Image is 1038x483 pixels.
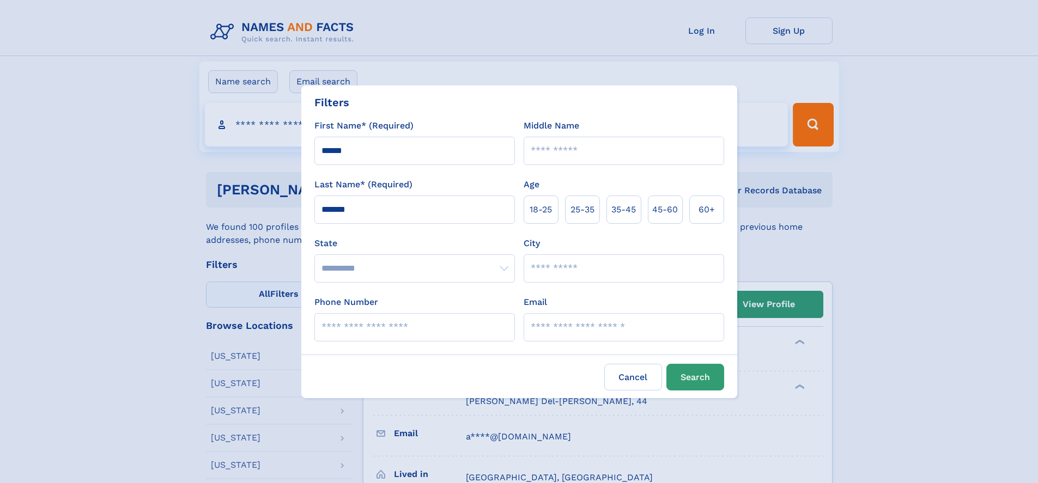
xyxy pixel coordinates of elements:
[530,203,552,216] span: 18‑25
[666,364,724,390] button: Search
[699,203,715,216] span: 60+
[524,178,539,191] label: Age
[524,237,540,250] label: City
[314,94,349,111] div: Filters
[314,119,414,132] label: First Name* (Required)
[570,203,594,216] span: 25‑35
[314,178,412,191] label: Last Name* (Required)
[611,203,636,216] span: 35‑45
[604,364,662,390] label: Cancel
[314,237,515,250] label: State
[652,203,678,216] span: 45‑60
[314,296,378,309] label: Phone Number
[524,119,579,132] label: Middle Name
[524,296,547,309] label: Email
